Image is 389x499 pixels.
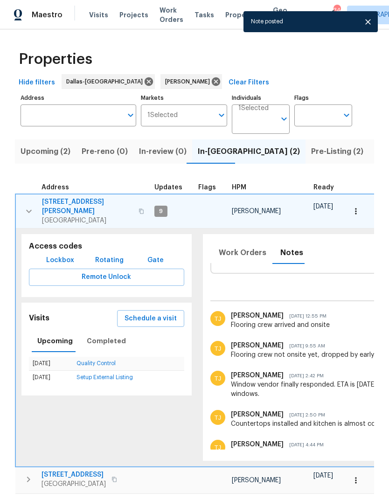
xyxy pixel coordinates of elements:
[311,145,363,158] span: Pre-Listing (2)
[231,411,284,418] span: [PERSON_NAME]
[194,12,214,18] span: Tasks
[210,341,225,356] img: Todd Jorgenson
[225,10,262,20] span: Properties
[124,109,137,122] button: Open
[141,95,228,101] label: Markets
[284,344,325,348] span: [DATE] 9:55 AM
[87,335,126,347] span: Completed
[284,413,325,417] span: [DATE] 2:50 PM
[145,255,167,266] span: Gate
[21,95,136,101] label: Address
[278,112,291,125] button: Open
[284,443,324,447] span: [DATE] 4:44 PM
[119,10,148,20] span: Projects
[160,74,222,89] div: [PERSON_NAME]
[29,371,73,385] td: [DATE]
[232,184,246,191] span: HPM
[210,371,225,386] img: Todd Jorgenson
[76,360,116,366] a: Quality Control
[165,77,214,86] span: [PERSON_NAME]
[154,184,182,191] span: Updates
[125,313,177,325] span: Schedule a visit
[76,374,133,380] a: Setup External Listing
[32,10,63,20] span: Maestro
[15,74,59,91] button: Hide filters
[280,246,303,259] span: Notes
[231,312,284,319] span: [PERSON_NAME]
[313,472,333,479] span: [DATE]
[238,104,269,112] span: 1 Selected
[284,374,324,378] span: [DATE] 2:42 PM
[29,269,184,286] button: Remote Unlock
[21,145,70,158] span: Upcoming (2)
[313,184,342,191] div: Earliest renovation start date (first business day after COE or Checkout)
[147,111,178,119] span: 1 Selected
[294,95,352,101] label: Flags
[62,74,155,89] div: Dallas-[GEOGRAPHIC_DATA]
[231,441,284,448] span: [PERSON_NAME]
[273,6,318,24] span: Geo Assignments
[313,184,334,191] span: Ready
[117,310,184,327] button: Schedule a visit
[42,252,78,269] button: Lockbox
[141,252,171,269] button: Gate
[210,311,225,326] img: Todd Jorgenson
[231,372,284,379] span: [PERSON_NAME]
[42,184,69,191] span: Address
[139,145,187,158] span: In-review (0)
[232,95,290,101] label: Individuals
[66,77,146,86] span: Dallas-[GEOGRAPHIC_DATA]
[29,242,184,251] h5: Access codes
[210,410,225,425] img: Todd Jorgenson
[215,109,228,122] button: Open
[82,145,128,158] span: Pre-reno (0)
[231,342,284,349] span: [PERSON_NAME]
[225,74,273,91] button: Clear Filters
[89,10,108,20] span: Visits
[333,6,340,15] div: 34
[42,216,133,225] span: [GEOGRAPHIC_DATA]
[219,246,266,259] span: Work Orders
[19,55,92,64] span: Properties
[229,77,269,89] span: Clear Filters
[42,197,133,216] span: [STREET_ADDRESS][PERSON_NAME]
[160,6,183,24] span: Work Orders
[19,77,55,89] span: Hide filters
[155,208,167,215] span: 9
[42,479,106,489] span: [GEOGRAPHIC_DATA]
[232,477,281,484] span: [PERSON_NAME]
[232,208,281,215] span: [PERSON_NAME]
[95,255,124,266] span: Rotating
[36,271,177,283] span: Remote Unlock
[91,252,127,269] button: Rotating
[29,313,49,323] h5: Visits
[37,335,73,347] span: Upcoming
[210,440,225,455] img: Todd Jorgenson
[42,470,106,479] span: [STREET_ADDRESS]
[46,255,74,266] span: Lockbox
[284,314,326,319] span: [DATE] 12:55 PM
[198,184,216,191] span: Flags
[198,145,300,158] span: In-[GEOGRAPHIC_DATA] (2)
[340,109,353,122] button: Open
[313,203,333,210] span: [DATE]
[29,357,73,371] td: [DATE]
